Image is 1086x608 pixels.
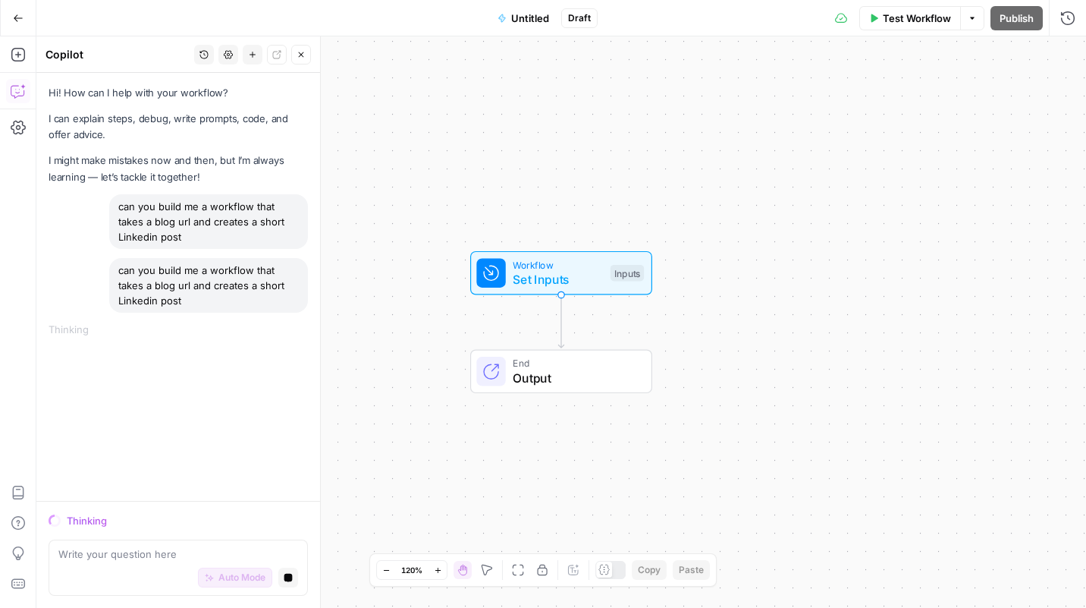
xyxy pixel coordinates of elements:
div: can you build me a workflow that takes a blog url and creates a short Linkedin post [109,194,308,249]
span: Copy [638,563,661,577]
g: Edge from start to end [558,295,563,348]
button: Untitled [488,6,558,30]
p: Hi! How can I help with your workflow? [49,85,308,101]
span: Draft [568,11,591,25]
div: WorkflowSet InputsInputs [420,251,702,295]
span: Publish [1000,11,1034,26]
span: Test Workflow [883,11,951,26]
button: Publish [990,6,1043,30]
div: ... [89,322,98,337]
div: Inputs [610,265,644,282]
span: Set Inputs [513,270,603,288]
div: can you build me a workflow that takes a blog url and creates a short Linkedin post [109,258,308,313]
span: Output [513,369,636,387]
p: I might make mistakes now and then, but I’m always learning — let’s tackle it together! [49,153,308,184]
div: Thinking [49,322,308,337]
span: Auto Mode [218,571,265,584]
button: Test Workflow [859,6,960,30]
span: Paste [679,563,704,577]
span: End [513,356,636,370]
span: Workflow [513,257,603,272]
p: I can explain steps, debug, write prompts, code, and offer advice. [49,111,308,143]
button: Copy [632,560,667,580]
button: Auto Mode [198,568,272,588]
button: Paste [673,560,710,580]
div: Copilot [46,47,190,62]
span: 120% [401,564,422,576]
span: Untitled [511,11,549,26]
div: EndOutput [420,350,702,394]
div: Thinking [67,513,308,528]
